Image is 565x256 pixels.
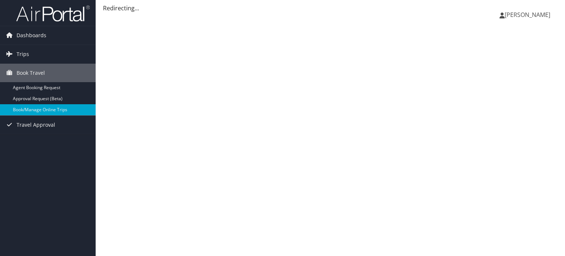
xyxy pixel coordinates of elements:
[500,4,558,26] a: [PERSON_NAME]
[17,45,29,63] span: Trips
[103,4,558,13] div: Redirecting...
[16,5,90,22] img: airportal-logo.png
[17,64,45,82] span: Book Travel
[17,26,46,45] span: Dashboards
[505,11,550,19] span: [PERSON_NAME]
[17,116,55,134] span: Travel Approval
